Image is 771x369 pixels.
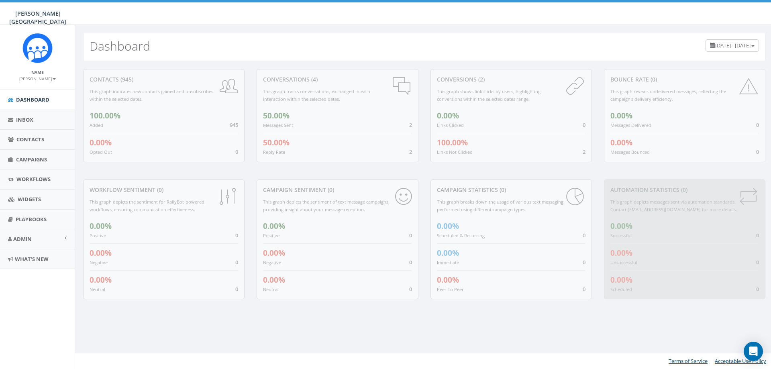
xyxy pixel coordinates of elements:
div: Campaign Statistics [437,186,585,194]
div: Automation Statistics [610,186,759,194]
small: This graph depicts the sentiment of text message campaigns, providing insight about your message ... [263,199,390,212]
span: 0.00% [263,248,285,258]
span: 0 [409,232,412,239]
span: 0 [756,148,759,155]
span: 50.00% [263,110,290,121]
small: Links Not Clicked [437,149,473,155]
span: 0 [756,121,759,128]
span: 0.00% [437,248,459,258]
span: (0) [326,186,334,194]
span: 0.00% [610,137,632,148]
small: This graph depicts messages sent via automation standards. Contact [EMAIL_ADDRESS][DOMAIN_NAME] f... [610,199,737,212]
small: This graph tracks conversations, exchanged in each interaction within the selected dates. [263,88,370,102]
div: Campaign Sentiment [263,186,412,194]
small: This graph depicts the sentiment for RallyBot-powered workflows, ensuring communication effective... [90,199,204,212]
span: 0 [756,285,759,293]
small: Positive [263,232,279,239]
div: Open Intercom Messenger [744,342,763,361]
small: Unsuccessful [610,259,637,265]
span: (0) [498,186,506,194]
span: (0) [649,75,657,83]
span: 0.00% [90,248,112,258]
img: Rally_platform_Icon_1.png [22,33,53,63]
span: Workflows [16,175,51,183]
span: 0.00% [90,137,112,148]
small: Successful [610,232,632,239]
span: Dashboard [16,96,49,103]
small: Peer To Peer [437,286,464,292]
span: 0 [583,285,585,293]
span: What's New [15,255,49,263]
span: 0.00% [90,275,112,285]
span: (4) [310,75,318,83]
span: 0.00% [437,275,459,285]
span: 0 [756,232,759,239]
span: 0 [583,232,585,239]
span: (945) [119,75,133,83]
span: 0.00% [610,248,632,258]
small: Messages Bounced [610,149,650,155]
small: Neutral [263,286,279,292]
small: This graph indicates new contacts gained and unsubscribes within the selected dates. [90,88,213,102]
span: 0.00% [437,221,459,231]
span: (2) [477,75,485,83]
small: This graph reveals undelivered messages, reflecting the campaign's delivery efficiency. [610,88,726,102]
small: Opted Out [90,149,112,155]
span: Inbox [16,116,33,123]
span: 0 [235,285,238,293]
span: (0) [679,186,687,194]
span: 2 [409,121,412,128]
h2: Dashboard [90,39,150,53]
span: 2 [409,148,412,155]
small: Added [90,122,103,128]
small: Links Clicked [437,122,464,128]
span: 0.00% [263,221,285,231]
small: Negative [263,259,281,265]
span: 0.00% [90,221,112,231]
span: Contacts [16,136,44,143]
span: 2 [583,148,585,155]
div: conversations [263,75,412,84]
a: Acceptable Use Policy [715,357,766,365]
span: Playbooks [16,216,47,223]
span: 0 [409,259,412,266]
span: 0 [235,232,238,239]
span: [PERSON_NAME][GEOGRAPHIC_DATA] [9,10,66,25]
small: Immediate [437,259,459,265]
div: contacts [90,75,238,84]
span: 100.00% [437,137,468,148]
a: Terms of Service [669,357,708,365]
div: Bounce Rate [610,75,759,84]
div: conversions [437,75,585,84]
small: Neutral [90,286,105,292]
span: 0 [583,259,585,266]
span: 100.00% [90,110,120,121]
small: Messages Sent [263,122,293,128]
small: Messages Delivered [610,122,651,128]
span: 0 [235,259,238,266]
span: 0 [409,285,412,293]
span: 0 [756,259,759,266]
span: 0 [583,121,585,128]
span: [DATE] - [DATE] [715,42,751,49]
span: 0.00% [610,110,632,121]
span: Admin [13,235,32,243]
a: [PERSON_NAME] [19,75,56,82]
span: 0.00% [437,110,459,121]
span: (0) [155,186,163,194]
span: 50.00% [263,137,290,148]
small: Reply Rate [263,149,285,155]
small: Positive [90,232,106,239]
span: 945 [230,121,238,128]
small: Name [31,69,44,75]
small: Scheduled [610,286,632,292]
small: Scheduled & Recurring [437,232,485,239]
small: Negative [90,259,108,265]
small: This graph shows link clicks by users, highlighting conversions within the selected dates range. [437,88,541,102]
small: This graph breaks down the usage of various text messaging performed using different campaign types. [437,199,563,212]
span: 0.00% [610,221,632,231]
span: 0 [235,148,238,155]
div: Workflow Sentiment [90,186,238,194]
span: Widgets [18,196,41,203]
span: 0.00% [263,275,285,285]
